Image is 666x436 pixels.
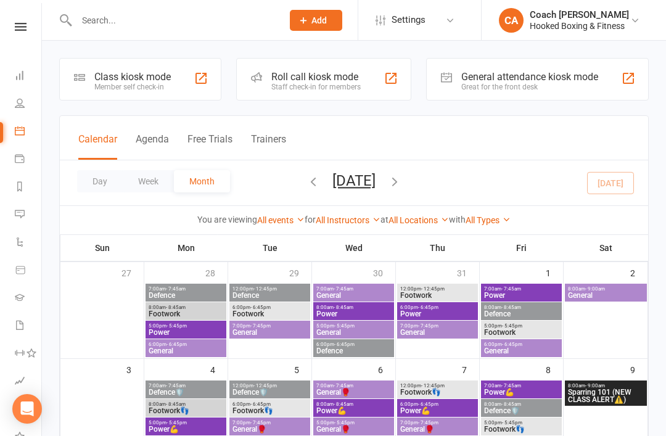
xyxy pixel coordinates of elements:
span: - 8:45am [334,305,353,310]
span: - 8:45am [501,305,521,310]
div: 5 [294,359,311,379]
span: - 6:45pm [250,305,271,310]
span: Sparring 101 (NEW CLASS ALERT⚠️) [567,389,644,403]
span: - 5:45pm [166,323,187,329]
span: - 6:45pm [502,342,522,347]
span: General🥊 [316,426,392,433]
span: 6:00pm [232,305,308,310]
input: Search... [73,12,274,29]
a: Dashboard [15,63,43,91]
button: Month [174,170,230,192]
span: - 8:45am [334,401,353,407]
span: Footwork👣 [400,389,475,396]
span: - 7:45am [166,383,186,389]
div: 9 [630,359,647,379]
span: - 7:45pm [250,420,271,426]
span: Defence [148,292,224,299]
button: Free Trials [187,133,232,160]
a: All Locations [388,215,449,225]
span: General🥊 [316,389,392,396]
div: 7 [462,359,479,379]
strong: at [380,215,388,224]
button: Add [290,10,342,31]
span: Defence🛡️ [232,389,308,396]
span: - 6:45pm [418,305,438,310]
span: 12:00pm [232,383,308,389]
span: 6:00pm [316,342,392,347]
span: Settings [392,6,425,34]
span: 6:00pm [400,401,475,407]
span: - 5:45pm [334,420,355,426]
span: General [148,347,224,355]
span: 6:00pm [148,342,224,347]
span: Footwork👣 [483,426,559,433]
th: Sun [60,235,144,261]
span: - 7:45am [334,383,353,389]
div: 27 [121,262,144,282]
span: 7:00pm [232,420,308,426]
span: - 5:45pm [334,323,355,329]
span: 7:00am [483,286,559,292]
span: General [400,329,475,336]
span: 6:00pm [400,305,475,310]
span: 6:00pm [232,401,308,407]
span: Footwork [483,329,559,336]
div: Coach [PERSON_NAME] [530,9,629,20]
span: 5:00pm [148,420,224,426]
span: 12:00pm [232,286,308,292]
span: General [316,329,392,336]
span: 7:00am [148,286,224,292]
span: 8:00am [567,286,644,292]
span: General🥊 [232,426,308,433]
span: - 7:45am [334,286,353,292]
span: 7:00pm [400,420,475,426]
span: 7:00am [316,383,392,389]
a: All Types [466,215,511,225]
span: - 8:45am [166,401,186,407]
div: Great for the front desk [461,83,598,91]
th: Thu [396,235,480,261]
span: Power [316,310,392,318]
span: 8:00am [316,305,392,310]
span: - 12:45pm [421,286,445,292]
a: All events [257,215,305,225]
span: 8:00am [316,401,392,407]
span: Footwork [400,292,475,299]
span: 8:00am [148,401,224,407]
span: - 7:45am [166,286,186,292]
span: General [316,292,392,299]
strong: with [449,215,466,224]
span: 8:00am [483,401,559,407]
button: Day [77,170,123,192]
a: People [15,91,43,118]
div: 3 [126,359,144,379]
span: 8:00am [148,305,224,310]
span: General [483,347,559,355]
span: Defence🛡️ [148,389,224,396]
span: - 7:45pm [418,323,438,329]
span: Footwork👣 [148,407,224,414]
span: Power💪 [316,407,392,414]
div: 6 [378,359,395,379]
span: 7:00pm [232,323,308,329]
button: [DATE] [332,172,376,189]
span: 5:00pm [483,420,559,426]
th: Sat [564,235,648,261]
a: Reports [15,174,43,202]
div: Staff check-in for members [271,83,361,91]
button: Week [123,170,174,192]
a: Calendar [15,118,43,146]
button: Agenda [136,133,169,160]
div: General attendance kiosk mode [461,71,598,83]
span: Power💪 [483,389,559,396]
span: - 12:45pm [421,383,445,389]
span: 5:00pm [316,420,392,426]
a: Product Sales [15,257,43,285]
a: Payments [15,146,43,174]
div: 31 [457,262,479,282]
span: 8:00am [567,383,644,389]
span: - 8:45am [166,305,186,310]
span: - 7:45am [501,286,521,292]
span: 6:00pm [483,342,559,347]
div: Member self check-in [94,83,171,91]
